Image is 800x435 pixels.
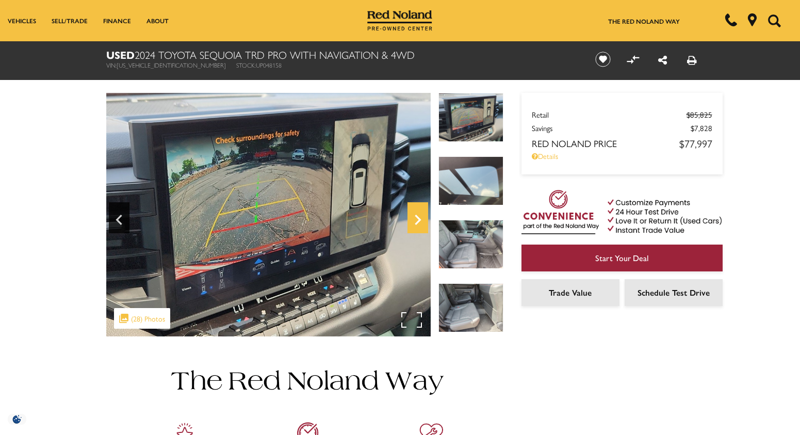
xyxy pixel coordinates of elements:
span: Red Noland Price [532,137,679,150]
strong: Used [106,47,135,62]
a: Print this Used 2024 Toyota Sequoia TRD Pro With Navigation & 4WD [687,52,697,67]
span: Trade Value [549,286,592,298]
span: Savings [532,122,691,133]
span: Start Your Deal [595,252,649,264]
a: Savings $7,828 [532,122,712,133]
h1: 2024 Toyota Sequoia TRD Pro With Navigation & 4WD [106,49,578,60]
span: [US_VEHICLE_IDENTIFICATION_NUMBER] [117,60,226,70]
img: Used 2024 Terra Toyota TRD Pro image 20 [106,93,431,336]
div: Next [407,202,428,233]
img: Red Noland Pre-Owned [367,10,432,31]
img: Opt-Out Icon [5,414,29,425]
img: Used 2024 Terra Toyota TRD Pro image 21 [438,156,503,205]
a: The Red Noland Way [608,17,680,26]
del: $85,825 [687,109,712,120]
span: $77,997 [679,136,712,151]
button: Compare Vehicle [625,52,641,67]
span: VIN: [106,60,117,70]
a: Red Noland Price $77,997 [532,136,712,151]
a: Start Your Deal [521,245,723,271]
a: Red Noland Pre-Owned [367,14,432,24]
img: Used 2024 Terra Toyota TRD Pro image 23 [438,283,503,332]
a: Trade Value [521,279,619,306]
div: (28) Photos [114,308,170,329]
img: Used 2024 Terra Toyota TRD Pro image 22 [438,220,503,269]
span: Retail [532,109,687,120]
a: Retail $85,825 [532,109,712,120]
a: Share this Used 2024 Toyota Sequoia TRD Pro With Navigation & 4WD [658,52,667,67]
span: $7,828 [691,122,712,133]
a: Details [532,151,712,161]
span: Schedule Test Drive [638,286,710,298]
a: Schedule Test Drive [625,279,723,306]
button: Save vehicle [592,51,614,68]
span: Stock: [236,60,256,70]
button: Open the search field [764,1,785,41]
img: Used 2024 Terra Toyota TRD Pro image 20 [438,93,503,142]
span: UP048158 [256,60,282,70]
div: Previous [109,202,129,233]
section: Click to Open Cookie Consent Modal [5,414,29,425]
